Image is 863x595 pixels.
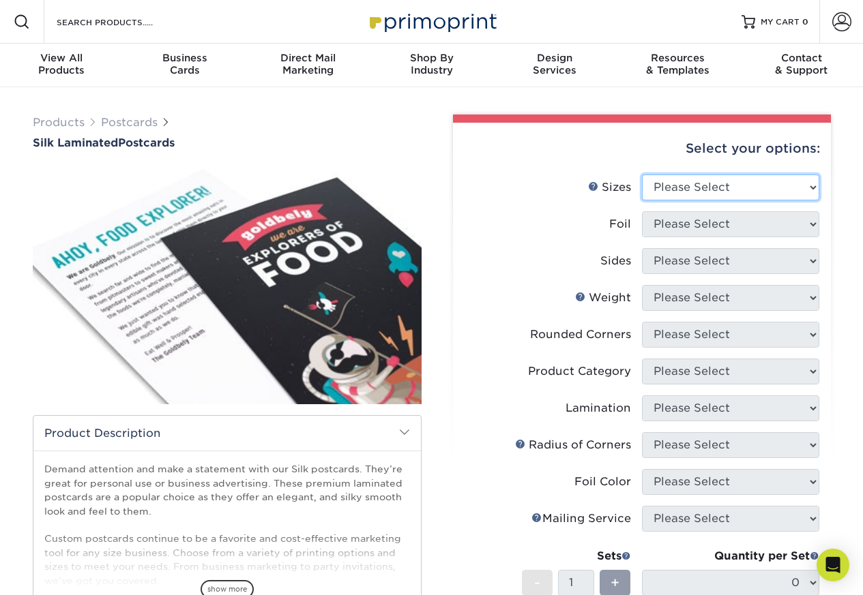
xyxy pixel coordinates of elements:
span: Contact [740,52,863,64]
a: DesignServices [493,44,617,87]
div: Sides [600,253,631,269]
div: Weight [575,290,631,306]
img: Primoprint [364,7,500,36]
div: & Support [740,52,863,76]
img: Silk Laminated 01 [33,151,422,419]
input: SEARCH PRODUCTS..... [55,14,188,30]
span: Direct Mail [246,52,370,64]
div: Cards [123,52,247,76]
div: & Templates [617,52,740,76]
div: Quantity per Set [642,548,819,564]
span: Resources [617,52,740,64]
div: Open Intercom Messenger [817,549,849,581]
div: Foil Color [574,474,631,490]
span: Design [493,52,617,64]
a: BusinessCards [123,44,247,87]
a: Resources& Templates [617,44,740,87]
div: Select your options: [464,123,820,174]
span: Silk Laminated [33,136,118,149]
div: Rounded Corners [530,326,631,343]
div: Industry [370,52,493,76]
a: Shop ByIndustry [370,44,493,87]
div: Sets [522,548,631,564]
a: Silk LaminatedPostcards [33,136,422,149]
a: Products [33,116,85,129]
p: Demand attention and make a statement with our Silk postcards. They’re great for personal use or ... [44,462,410,588]
span: 0 [802,17,808,27]
a: Contact& Support [740,44,863,87]
div: Radius of Corners [515,437,631,453]
span: MY CART [761,16,800,28]
div: Sizes [588,179,631,196]
div: Mailing Service [531,510,631,527]
div: Product Category [528,363,631,380]
a: Direct MailMarketing [246,44,370,87]
div: Foil [609,216,631,232]
h2: Product Description [33,416,421,451]
h1: Postcards [33,136,422,149]
span: - [534,573,540,593]
div: Services [493,52,617,76]
div: Lamination [566,400,631,416]
span: Shop By [370,52,493,64]
div: Marketing [246,52,370,76]
span: Business [123,52,247,64]
a: Postcards [101,116,158,129]
span: + [611,573,619,593]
